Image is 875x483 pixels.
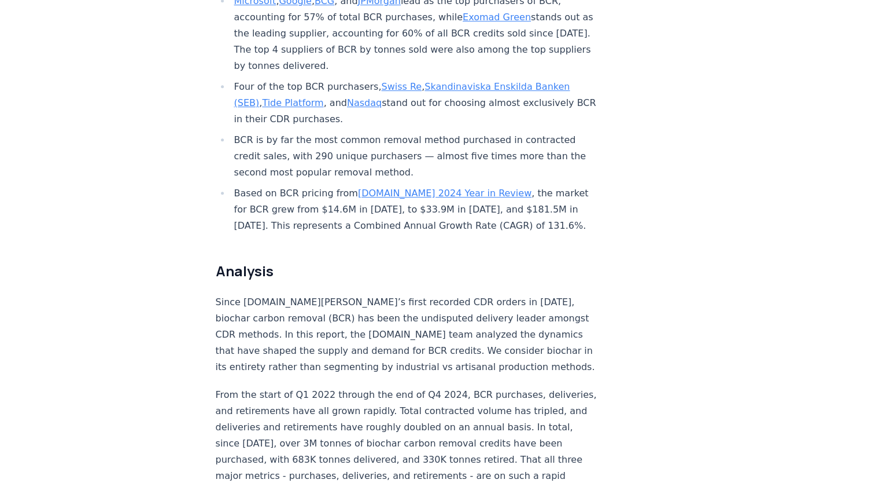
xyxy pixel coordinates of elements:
[381,81,422,92] a: Swiss Re
[347,97,382,108] a: Nasdaq
[231,79,599,127] li: Four of the top BCR purchasers, , , , and stand out for choosing almost exclusively BCR in their ...
[231,132,599,181] li: BCR is by far the most common removal method purchased in contracted credit sales, with 290 uniqu...
[216,262,599,280] h2: Analysis
[262,97,323,108] a: Tide Platform
[231,185,599,234] li: Based on BCR pricing from , the market for BCR grew from $14.6M in [DATE], to $33.9M in [DATE], a...
[463,12,531,23] a: Exomad Green
[216,294,599,375] p: Since [DOMAIN_NAME][PERSON_NAME]’s first recorded CDR orders in [DATE], biochar carbon removal (B...
[358,188,531,199] a: [DOMAIN_NAME] 2024 Year in Review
